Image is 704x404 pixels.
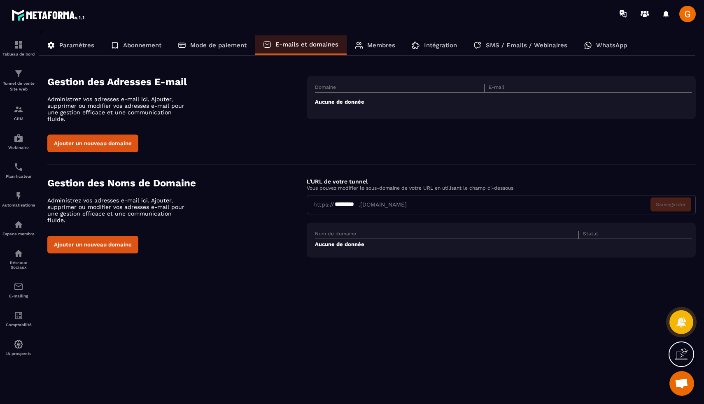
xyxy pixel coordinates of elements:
[14,191,23,201] img: automations
[14,162,23,172] img: scheduler
[315,93,692,111] td: Aucune de donnée
[2,304,35,333] a: accountantaccountantComptabilité
[47,197,191,223] p: Administrez vos adresses e-mail ici. Ajouter, supprimer ou modifier vos adresses e-mail pour une ...
[486,42,567,49] p: SMS / Emails / Webinaires
[190,42,247,49] p: Mode de paiement
[39,28,696,270] div: >
[315,231,579,239] th: Nom de domaine
[14,69,23,79] img: formation
[123,42,161,49] p: Abonnement
[14,40,23,50] img: formation
[367,42,395,49] p: Membres
[2,174,35,179] p: Planificateur
[2,294,35,298] p: E-mailing
[275,41,338,48] p: E-mails et domaines
[2,34,35,63] a: formationformationTableau de bord
[2,127,35,156] a: automationsautomationsWebinaire
[14,339,23,349] img: automations
[307,185,696,191] p: Vous pouvez modifier le sous-domaine de votre URL en utilisant le champ ci-dessous
[14,311,23,320] img: accountant
[59,42,94,49] p: Paramètres
[14,104,23,114] img: formation
[485,84,654,93] th: E-mail
[596,42,627,49] p: WhatsApp
[2,156,35,185] a: schedulerschedulerPlanificateur
[47,76,307,88] h4: Gestion des Adresses E-mail
[424,42,457,49] p: Intégration
[14,282,23,292] img: email
[307,178,368,185] label: L'URL de votre tunnel
[47,96,191,122] p: Administrez vos adresses e-mail ici. Ajouter, supprimer ou modifier vos adresses e-mail pour une ...
[2,116,35,121] p: CRM
[2,242,35,276] a: social-networksocial-networkRéseaux Sociaux
[47,177,307,189] h4: Gestion des Noms de Domaine
[2,185,35,214] a: automationsautomationsAutomatisations
[2,98,35,127] a: formationformationCRM
[14,220,23,230] img: automations
[2,260,35,269] p: Réseaux Sociaux
[2,323,35,327] p: Comptabilité
[315,239,692,249] td: Aucune de donnée
[579,231,673,239] th: Statut
[47,135,138,152] button: Ajouter un nouveau domaine
[2,52,35,56] p: Tableau de bord
[2,351,35,356] p: IA prospects
[669,371,694,396] div: Ouvrir le chat
[2,276,35,304] a: emailemailE-mailing
[2,214,35,242] a: automationsautomationsEspace membre
[2,145,35,150] p: Webinaire
[2,63,35,98] a: formationformationTunnel de vente Site web
[47,236,138,253] button: Ajouter un nouveau domaine
[14,248,23,258] img: social-network
[12,7,86,22] img: logo
[315,84,485,93] th: Domaine
[2,203,35,207] p: Automatisations
[2,232,35,236] p: Espace membre
[2,81,35,92] p: Tunnel de vente Site web
[14,133,23,143] img: automations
